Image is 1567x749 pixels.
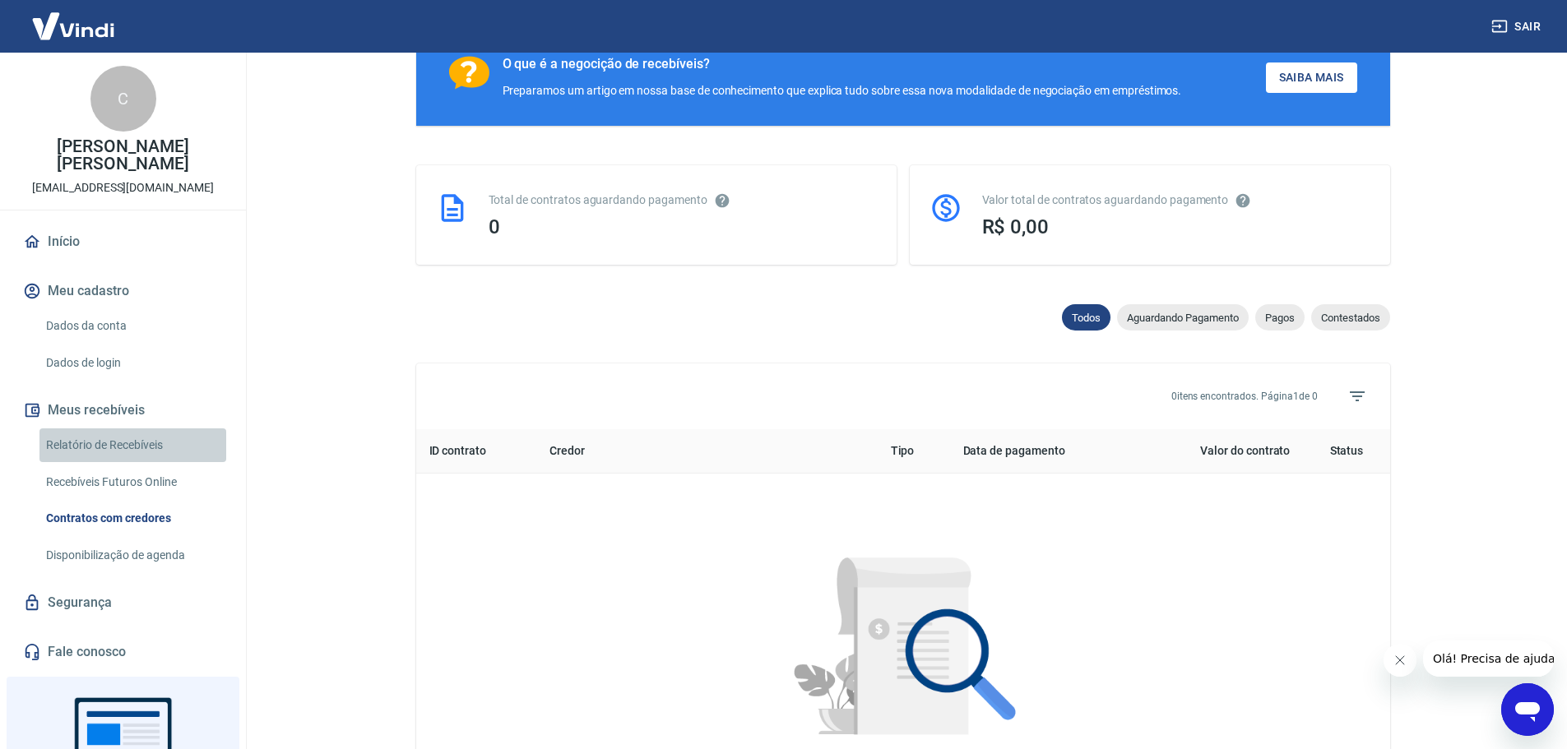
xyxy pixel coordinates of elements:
div: Total de contratos aguardando pagamento [489,192,877,209]
th: Tipo [878,429,950,474]
th: ID contrato [416,429,537,474]
p: 0 itens encontrados. Página 1 de 0 [1171,389,1318,404]
a: Segurança [20,585,226,621]
a: Dados da conta [39,309,226,343]
span: Aguardando Pagamento [1117,312,1249,324]
th: Status [1303,429,1389,474]
span: Todos [1062,312,1110,324]
th: Credor [536,429,877,474]
p: [PERSON_NAME] [PERSON_NAME] [13,138,233,173]
button: Meu cadastro [20,273,226,309]
button: Sair [1488,12,1547,42]
a: Contratos com credores [39,502,226,535]
iframe: Botão para abrir a janela de mensagens [1501,683,1554,736]
div: Valor total de contratos aguardando pagamento [982,192,1370,209]
div: Pagos [1255,304,1305,331]
th: Data de pagamento [950,429,1136,474]
a: Disponibilização de agenda [39,539,226,572]
svg: Esses contratos não se referem à Vindi, mas sim a outras instituições. [714,192,730,209]
div: 0 [489,215,877,238]
div: Contestados [1311,304,1390,331]
a: Fale conosco [20,634,226,670]
div: O que é a negocição de recebíveis? [503,56,1182,72]
span: Contestados [1311,312,1390,324]
iframe: Mensagem da empresa [1423,640,1554,677]
span: Olá! Precisa de ajuda? [10,12,138,25]
span: Pagos [1255,312,1305,324]
span: R$ 0,00 [982,215,1050,238]
iframe: Fechar mensagem [1384,644,1416,677]
svg: O valor comprometido não se refere a pagamentos pendentes na Vindi e sim como garantia a outras i... [1235,192,1251,209]
a: Início [20,224,226,260]
a: Relatório de Recebíveis [39,428,226,462]
p: [EMAIL_ADDRESS][DOMAIN_NAME] [32,179,214,196]
span: Filtros [1338,377,1377,416]
div: Aguardando Pagamento [1117,304,1249,331]
div: Todos [1062,304,1110,331]
img: Ícone com um ponto de interrogação. [449,56,489,90]
button: Meus recebíveis [20,392,226,428]
div: C [90,66,156,132]
th: Valor do contrato [1135,429,1303,474]
a: Recebíveis Futuros Online [39,465,226,499]
a: Dados de login [39,346,226,380]
a: Saiba Mais [1266,62,1357,93]
div: Preparamos um artigo em nossa base de conhecimento que explica tudo sobre essa nova modalidade de... [503,82,1182,99]
img: Vindi [20,1,127,51]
